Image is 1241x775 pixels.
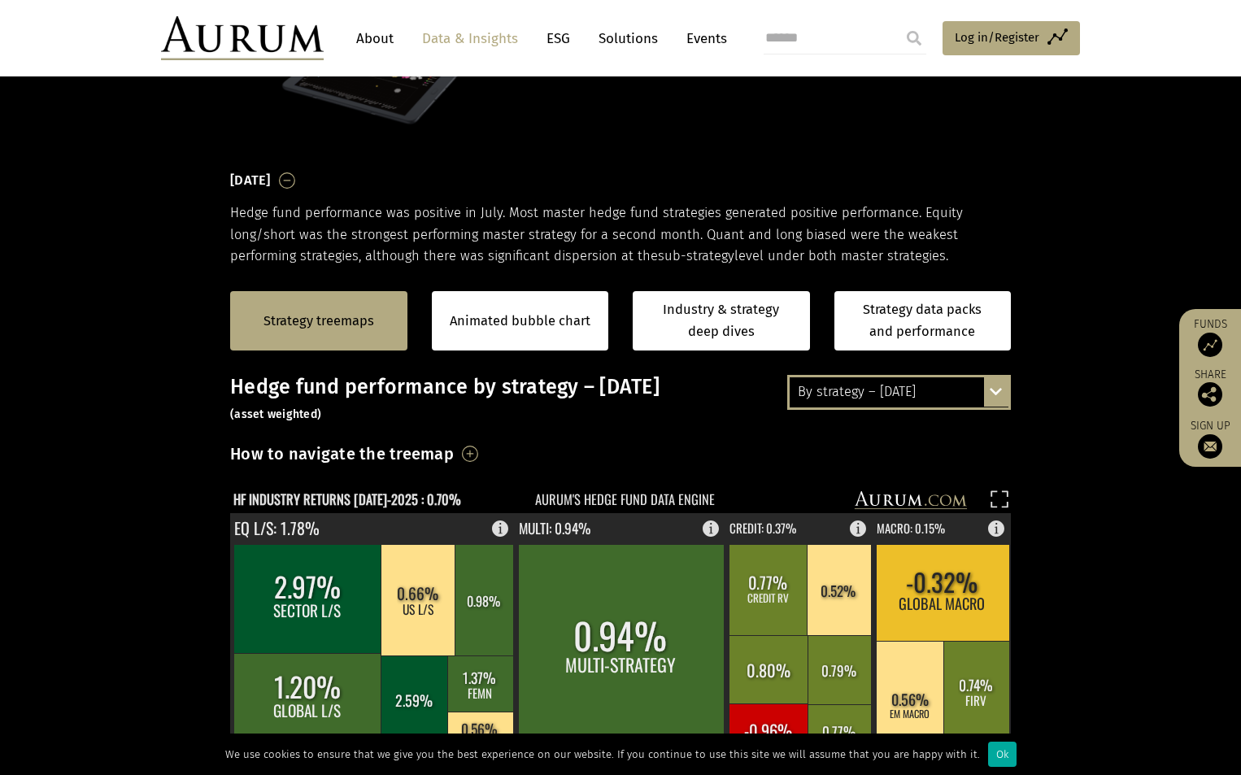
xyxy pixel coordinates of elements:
a: Events [678,24,727,54]
a: Funds [1187,317,1233,357]
a: Animated bubble chart [450,311,590,332]
a: Strategy data packs and performance [834,291,1012,350]
p: Hedge fund performance was positive in July. Most master hedge fund strategies generated positive... [230,202,1011,267]
div: Share [1187,369,1233,407]
a: Sign up [1187,419,1233,459]
small: (asset weighted) [230,407,321,421]
img: Share this post [1198,382,1222,407]
input: Submit [898,22,930,54]
h3: [DATE] [230,168,271,193]
h3: Hedge fund performance by strategy – [DATE] [230,375,1011,424]
a: ESG [538,24,578,54]
div: By strategy – [DATE] [790,377,1008,407]
img: Sign up to our newsletter [1198,434,1222,459]
a: Industry & strategy deep dives [633,291,810,350]
a: About [348,24,402,54]
img: Access Funds [1198,333,1222,357]
a: Log in/Register [943,21,1080,55]
a: Data & Insights [414,24,526,54]
span: Log in/Register [955,28,1039,47]
span: sub-strategy [658,248,734,263]
a: Strategy treemaps [263,311,374,332]
div: Ok [988,742,1017,767]
img: Aurum [161,16,324,60]
h3: How to navigate the treemap [230,440,454,468]
a: Solutions [590,24,666,54]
